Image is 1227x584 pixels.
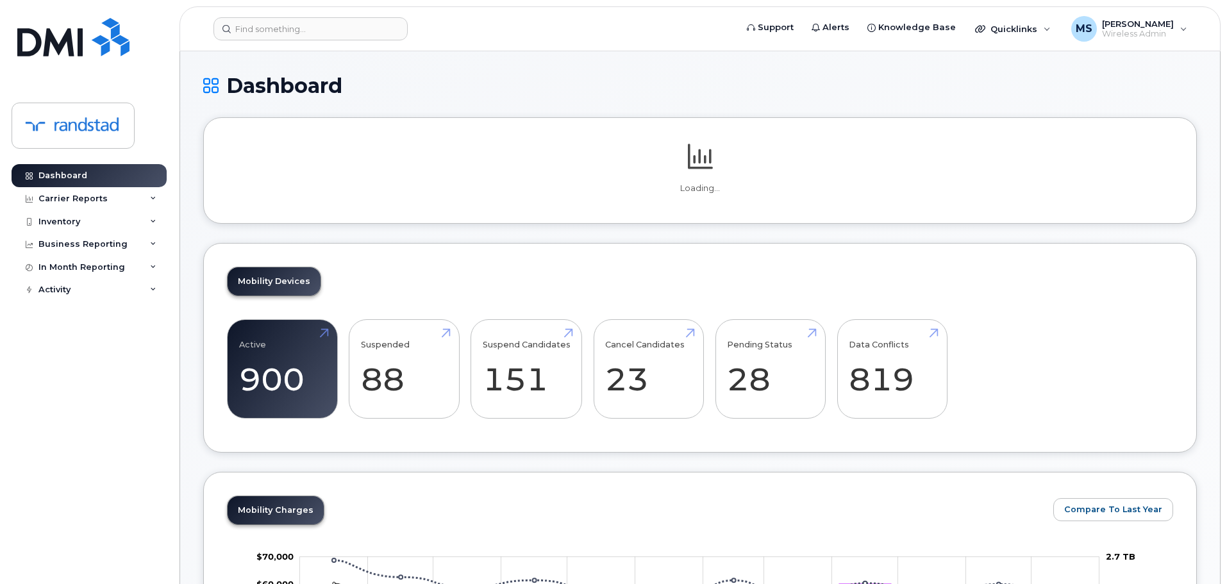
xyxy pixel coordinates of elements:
a: Active 900 [239,327,326,412]
button: Compare To Last Year [1053,498,1173,521]
span: Compare To Last Year [1064,503,1162,515]
a: Data Conflicts 819 [849,327,935,412]
p: Loading... [227,183,1173,194]
tspan: $70,000 [256,551,294,562]
a: Pending Status 28 [727,327,814,412]
a: Suspend Candidates 151 [483,327,571,412]
a: Mobility Devices [228,267,321,296]
g: $0 [256,551,294,562]
a: Suspended 88 [361,327,447,412]
a: Cancel Candidates 23 [605,327,692,412]
h1: Dashboard [203,74,1197,97]
a: Mobility Charges [228,496,324,524]
tspan: 2.7 TB [1106,551,1135,562]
